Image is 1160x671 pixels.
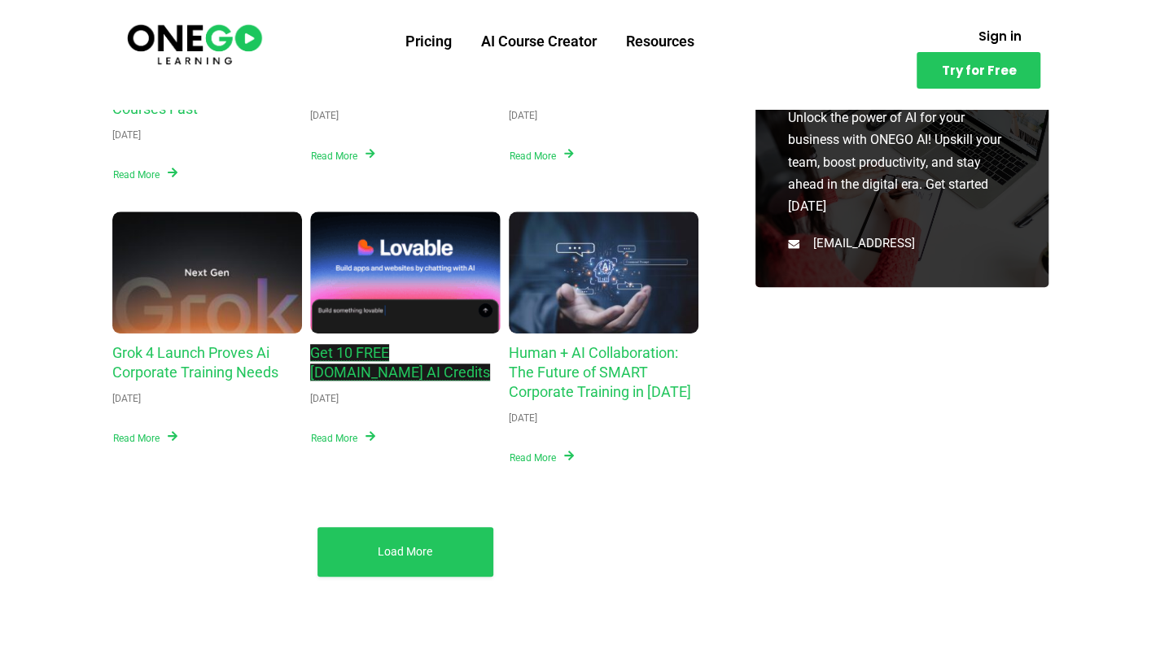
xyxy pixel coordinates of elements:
[310,429,376,447] a: Read More
[112,127,141,143] div: [DATE]
[958,20,1040,52] a: Sign in
[310,147,376,164] a: Read More
[310,211,501,333] a: Get 10 FREE Lovable.dev AI Credits
[509,211,699,333] a: Human + AI Collaboration: The Future of SMART Corporate Training in 2025
[978,30,1021,42] span: Sign in
[809,233,915,255] span: [EMAIL_ADDRESS]
[112,344,278,381] a: Grok 4 Launch Proves Ai Corporate Training Needs
[378,543,432,560] a: Load More
[310,107,339,124] div: [DATE]
[112,390,141,407] div: [DATE]
[112,211,303,333] a: Grok 4 Launch Proves Ai Corporate Training Needs
[310,390,339,407] div: [DATE]
[788,233,1016,255] a: [EMAIL_ADDRESS]
[941,64,1016,76] span: Try for Free
[509,449,575,466] a: Read More
[509,410,537,426] div: [DATE]
[112,166,178,183] a: Read More
[310,344,490,381] a: Get 10 FREE [DOMAIN_NAME] AI Credits
[509,147,575,164] a: Read More
[611,20,709,63] a: Resources
[112,429,178,447] a: Read More
[917,52,1040,89] a: Try for Free
[466,20,611,63] a: AI Course Creator
[509,344,691,400] a: Human + AI Collaboration: The Future of SMART Corporate Training in [DATE]
[509,107,537,124] div: [DATE]
[391,20,466,63] a: Pricing
[788,107,1016,217] p: Unlock the power of AI for your business with ONEGO AI! Upskill your team, boost productivity, an...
